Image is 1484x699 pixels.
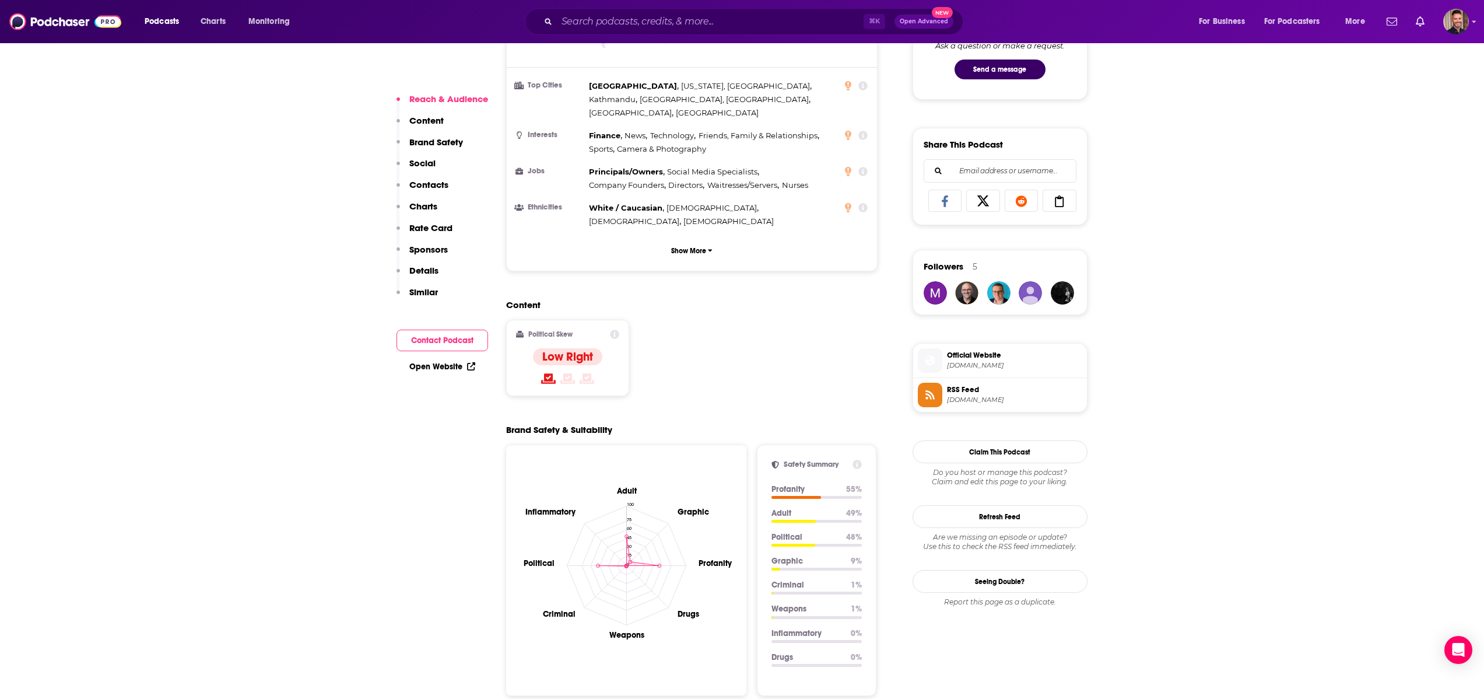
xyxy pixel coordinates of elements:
[9,11,121,33] a: Podchaser - Follow, Share and Rate Podcasts
[625,129,647,142] span: ,
[955,281,978,305] a: MarcoRigazioVO
[924,159,1076,183] div: Search followers
[851,628,862,638] p: 0 %
[667,167,757,176] span: Social Media Specialists
[894,15,953,29] button: Open AdvancedNew
[681,79,812,93] span: ,
[626,516,631,522] tspan: 75
[397,137,463,158] button: Brand Safety
[589,93,637,106] span: ,
[409,179,448,190] p: Contacts
[667,165,759,179] span: ,
[506,424,612,435] h2: Brand Safety & Suitability
[409,362,475,372] a: Open Website
[409,265,438,276] p: Details
[506,299,869,310] h2: Content
[846,508,862,518] p: 49 %
[625,131,645,140] span: News
[947,396,1082,404] span: feeds.megaphone.fm
[699,131,818,140] span: Friends, Family & Relationships
[145,13,179,30] span: Podcasts
[397,115,444,137] button: Content
[681,81,810,90] span: [US_STATE], [GEOGRAPHIC_DATA]
[678,506,709,516] text: Graphic
[397,201,437,222] button: Charts
[671,247,706,255] p: Show More
[589,142,615,156] span: ,
[707,180,777,190] span: Waitresses/Servers
[913,597,1087,607] div: Report this page as a duplicate.
[589,203,662,212] span: White / Caucasian
[913,441,1087,463] button: Claim This Podcast
[536,8,974,35] div: Search podcasts, credits, & more...
[784,460,848,469] h2: Safety Summary
[409,115,444,126] p: Content
[589,106,673,120] span: ,
[947,385,1082,395] span: RSS Feed
[771,532,837,542] p: Political
[966,190,1000,212] a: Share on X/Twitter
[516,204,584,211] h3: Ethnicities
[409,201,437,212] p: Charts
[589,79,679,93] span: ,
[650,129,696,142] span: ,
[900,19,948,25] span: Open Advanced
[516,82,584,89] h3: Top Cities
[589,179,666,192] span: ,
[1443,9,1469,34] button: Show profile menu
[248,13,290,30] span: Monitoring
[913,570,1087,593] a: Seeing Double?
[397,330,488,351] button: Contact Podcast
[589,144,613,153] span: Sports
[589,108,672,117] span: [GEOGRAPHIC_DATA]
[409,137,463,148] p: Brand Safety
[666,201,759,215] span: ,
[676,108,759,117] span: [GEOGRAPHIC_DATA]
[987,281,1011,305] a: pmaguire1
[516,131,584,139] h3: Interests
[650,131,694,140] span: Technology
[136,12,194,31] button: open menu
[640,93,811,106] span: ,
[973,261,977,272] div: 5
[1345,13,1365,30] span: More
[193,12,233,31] a: Charts
[626,534,631,540] tspan: 45
[668,179,704,192] span: ,
[1005,190,1039,212] a: Share on Reddit
[678,609,699,619] text: Drugs
[626,543,631,548] tspan: 30
[924,281,947,305] img: matt.hodgson2
[589,165,665,179] span: ,
[934,160,1066,182] input: Email address or username...
[589,216,679,226] span: [DEMOGRAPHIC_DATA]
[771,484,837,494] p: Profanity
[589,215,681,228] span: ,
[771,556,841,566] p: Graphic
[409,222,452,233] p: Rate Card
[201,13,226,30] span: Charts
[525,506,576,516] text: Inflammatory
[516,240,868,261] button: Show More
[1264,13,1320,30] span: For Podcasters
[846,484,862,494] p: 55 %
[589,95,636,104] span: Kathmandu
[589,129,622,142] span: ,
[707,179,779,192] span: ,
[1019,281,1042,305] a: rpblake
[864,14,885,29] span: ⌘ K
[1337,12,1380,31] button: open menu
[397,93,488,115] button: Reach & Audience
[668,180,703,190] span: Directors
[913,533,1087,551] div: Are we missing an episode or update? Use this to check the RSS feed immediately.
[782,180,808,190] span: Nurses
[397,265,438,286] button: Details
[935,41,1065,50] div: Ask a question or make a request.
[397,158,436,179] button: Social
[409,286,438,298] p: Similar
[947,350,1082,361] span: Official Website
[397,222,452,244] button: Rate Card
[409,244,448,255] p: Sponsors
[1382,12,1402,32] a: Show notifications dropdown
